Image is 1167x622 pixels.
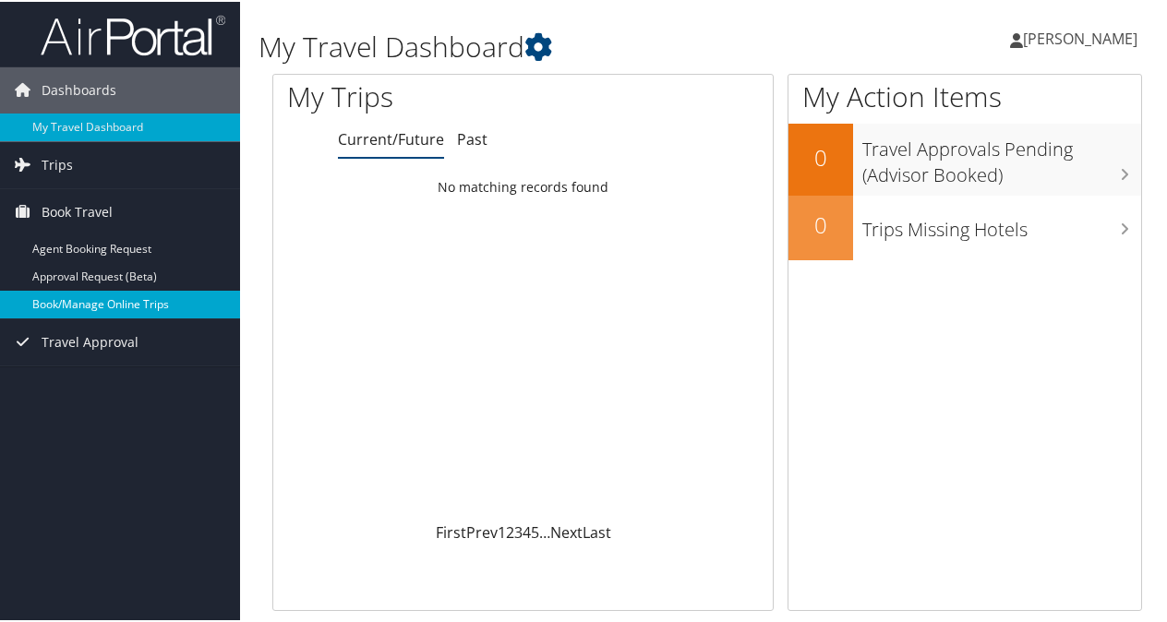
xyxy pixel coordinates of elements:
a: 0Travel Approvals Pending (Advisor Booked) [788,122,1141,193]
h2: 0 [788,208,853,239]
h1: My Travel Dashboard [259,26,857,65]
a: Current/Future [338,127,444,148]
span: Book Travel [42,187,113,233]
a: 4 [523,520,531,541]
span: Dashboards [42,66,116,112]
a: 0Trips Missing Hotels [788,194,1141,258]
a: 5 [531,520,539,541]
a: Prev [466,520,498,541]
h1: My Action Items [788,76,1141,114]
h3: Travel Approvals Pending (Advisor Booked) [862,126,1141,186]
span: … [539,520,550,541]
a: [PERSON_NAME] [1010,9,1156,65]
h2: 0 [788,140,853,172]
a: Last [583,520,611,541]
a: Next [550,520,583,541]
td: No matching records found [273,169,773,202]
span: Trips [42,140,73,186]
img: airportal-logo.png [41,12,225,55]
h3: Trips Missing Hotels [862,206,1141,241]
a: First [436,520,466,541]
a: 2 [506,520,514,541]
span: [PERSON_NAME] [1023,27,1137,47]
a: Past [457,127,487,148]
a: 3 [514,520,523,541]
span: Travel Approval [42,317,138,364]
h1: My Trips [287,76,551,114]
a: 1 [498,520,506,541]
